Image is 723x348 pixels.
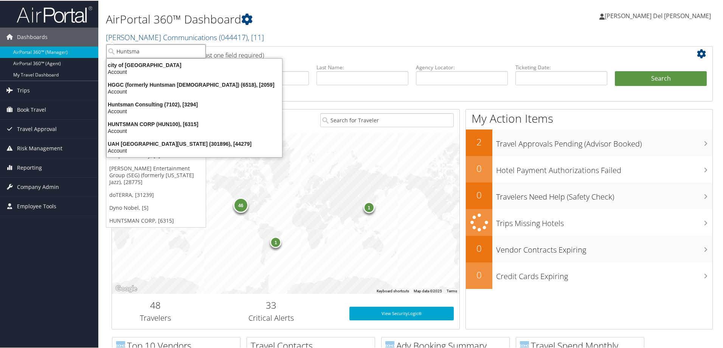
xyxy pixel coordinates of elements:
span: Employee Tools [17,196,56,215]
span: Dashboards [17,27,48,46]
button: Search [615,70,707,86]
h2: 2 [466,135,492,148]
a: Terms (opens in new tab) [447,288,457,292]
a: 2Travel Approvals Pending (Advisor Booked) [466,129,712,155]
a: [PERSON_NAME] Communications [106,31,264,42]
h2: 33 [205,298,338,311]
div: Account [102,87,287,94]
h2: 0 [466,161,492,174]
a: Trips Missing Hotels [466,208,712,235]
span: Travel Approval [17,119,57,138]
h3: Trips Missing Hotels [496,214,712,228]
span: Company Admin [17,177,59,196]
h1: My Action Items [466,110,712,126]
h2: 48 [118,298,193,311]
span: [PERSON_NAME] Del [PERSON_NAME] [605,11,711,19]
a: 0Travelers Need Help (Safety Check) [466,182,712,208]
input: Search Accounts [106,44,206,58]
a: Open this area in Google Maps (opens a new window) [114,283,139,293]
h3: Vendor Contracts Expiring [496,240,712,254]
h2: 0 [466,268,492,281]
a: [PERSON_NAME] Entertainment Group (SEG) (formerly [US_STATE] Jazz), [28775] [106,161,206,188]
div: 1 [270,236,281,247]
div: 1 [363,201,374,212]
a: View SecurityLogic® [349,306,454,320]
div: HUNTSMAN CORP (HUN100), [6315] [102,120,287,127]
span: Trips [17,80,30,99]
span: Map data ©2025 [414,288,442,292]
a: 0Hotel Payment Authorizations Failed [466,155,712,182]
h3: Credit Cards Expiring [496,267,712,281]
div: 46 [233,197,248,212]
a: 0Vendor Contracts Expiring [466,235,712,262]
a: [PERSON_NAME] Del [PERSON_NAME] [599,4,718,27]
div: HGGC (formerly Huntsman [DEMOGRAPHIC_DATA]) (6518), [2059] [102,81,287,87]
h3: Travelers Need Help (Safety Check) [496,187,712,201]
input: Search for Traveler [320,112,454,126]
div: Huntsman Consulting (7102), [3294] [102,100,287,107]
h3: Travel Approvals Pending (Advisor Booked) [496,134,712,148]
h3: Critical Alerts [205,312,338,323]
h2: Airtinerary Lookup [118,47,657,60]
a: HUNTSMAN CORP, [6315] [106,214,206,226]
img: Google [114,283,139,293]
div: Account [102,147,287,153]
h3: Hotel Payment Authorizations Failed [496,161,712,175]
img: airportal-logo.png [17,5,92,23]
a: doTERRA, [31239] [106,188,206,201]
label: Ticketing Date: [515,63,607,70]
h3: Travelers [118,312,193,323]
label: Last Name: [317,63,408,70]
span: (at least one field required) [192,50,264,59]
span: Risk Management [17,138,62,157]
h2: 0 [466,188,492,201]
a: 0Credit Cards Expiring [466,262,712,288]
span: , [ 11 ] [248,31,264,42]
div: UAH [GEOGRAPHIC_DATA][US_STATE] (301896), [44279] [102,140,287,147]
div: Account [102,68,287,75]
div: Account [102,127,287,134]
span: ( 044417 ) [219,31,248,42]
button: Keyboard shortcuts [377,288,409,293]
div: Account [102,107,287,114]
h2: 0 [466,241,492,254]
div: city of [GEOGRAPHIC_DATA] [102,61,287,68]
label: Agency Locator: [416,63,508,70]
span: Book Travel [17,100,46,119]
span: Reporting [17,158,42,176]
h1: AirPortal 360™ Dashboard [106,11,514,27]
a: Dyno Nobel, [5] [106,201,206,214]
